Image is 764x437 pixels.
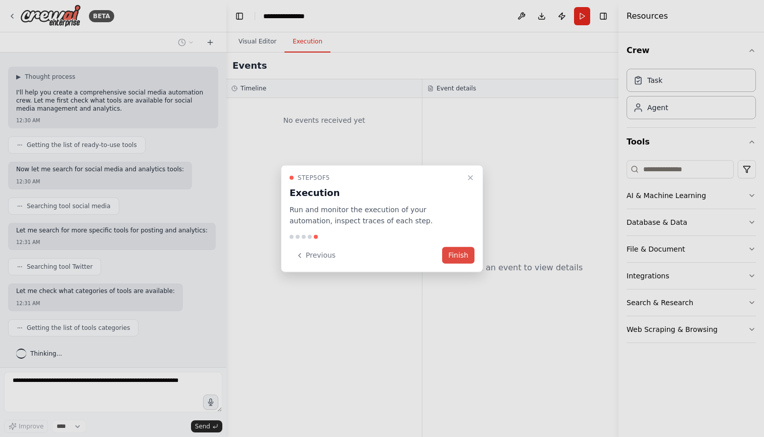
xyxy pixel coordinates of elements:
[290,247,342,264] button: Previous
[464,171,476,183] button: Close walkthrough
[290,185,462,200] h3: Execution
[290,204,462,227] p: Run and monitor the execution of your automation, inspect traces of each step.
[442,247,474,264] button: Finish
[298,173,330,181] span: Step 5 of 5
[232,9,247,23] button: Hide left sidebar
